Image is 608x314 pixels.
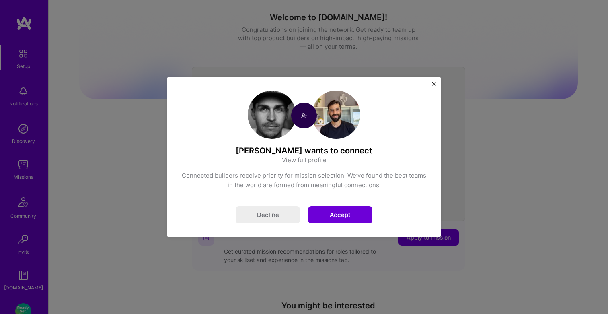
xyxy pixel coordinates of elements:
[181,171,427,190] div: Connected builders receive priority for mission selection. We’ve found the best teams in the worl...
[291,103,317,128] img: Connect
[248,91,296,139] img: User Avatar
[282,156,327,164] a: View full profile
[236,206,300,223] button: Decline
[308,206,372,223] button: Accept
[432,82,436,90] button: Close
[312,91,360,139] img: User Avatar
[181,145,427,156] h4: [PERSON_NAME] wants to connect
